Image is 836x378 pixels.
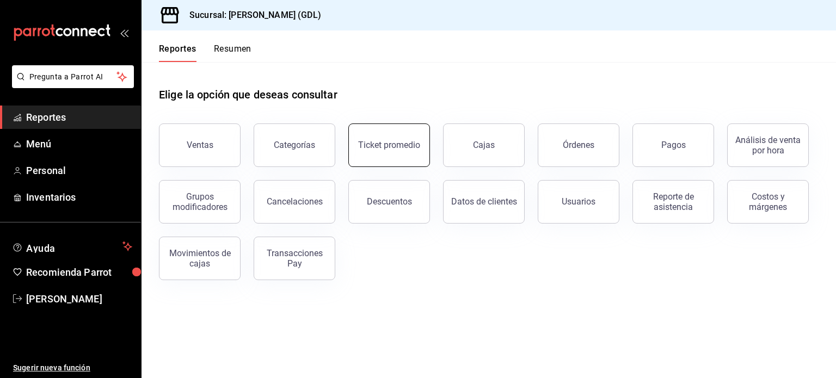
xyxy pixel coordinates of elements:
[159,86,337,103] h1: Elige la opción que deseas consultar
[29,71,117,83] span: Pregunta a Parrot AI
[563,140,594,150] div: Órdenes
[26,110,132,125] span: Reportes
[443,180,525,224] button: Datos de clientes
[26,292,132,306] span: [PERSON_NAME]
[254,180,335,224] button: Cancelaciones
[13,362,132,374] span: Sugerir nueva función
[443,123,525,167] a: Cajas
[451,196,517,207] div: Datos de clientes
[267,196,323,207] div: Cancelaciones
[632,180,714,224] button: Reporte de asistencia
[26,137,132,151] span: Menú
[26,240,118,253] span: Ayuda
[159,44,196,62] button: Reportes
[181,9,321,22] h3: Sucursal: [PERSON_NAME] (GDL)
[562,196,595,207] div: Usuarios
[661,140,686,150] div: Pagos
[159,44,251,62] div: navigation tabs
[727,180,809,224] button: Costos y márgenes
[640,191,707,212] div: Reporte de asistencia
[159,180,241,224] button: Grupos modificadores
[26,163,132,178] span: Personal
[159,123,241,167] button: Ventas
[254,123,335,167] button: Categorías
[166,191,233,212] div: Grupos modificadores
[254,237,335,280] button: Transacciones Pay
[734,191,802,212] div: Costos y márgenes
[187,140,213,150] div: Ventas
[473,139,495,152] div: Cajas
[12,65,134,88] button: Pregunta a Parrot AI
[274,140,315,150] div: Categorías
[159,237,241,280] button: Movimientos de cajas
[632,123,714,167] button: Pagos
[734,135,802,156] div: Análisis de venta por hora
[367,196,412,207] div: Descuentos
[26,265,132,280] span: Recomienda Parrot
[727,123,809,167] button: Análisis de venta por hora
[538,123,619,167] button: Órdenes
[261,248,328,269] div: Transacciones Pay
[8,79,134,90] a: Pregunta a Parrot AI
[348,123,430,167] button: Ticket promedio
[358,140,420,150] div: Ticket promedio
[166,248,233,269] div: Movimientos de cajas
[214,44,251,62] button: Resumen
[26,190,132,205] span: Inventarios
[120,28,128,37] button: open_drawer_menu
[348,180,430,224] button: Descuentos
[538,180,619,224] button: Usuarios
